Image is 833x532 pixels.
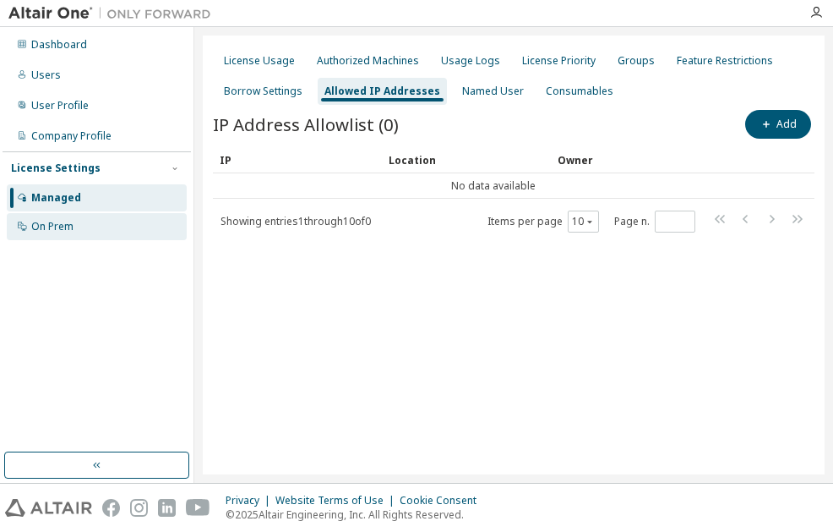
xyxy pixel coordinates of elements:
div: License Priority [522,54,596,68]
button: Add [745,110,811,139]
img: instagram.svg [130,499,148,517]
div: IP [220,146,375,173]
div: Privacy [226,494,275,507]
img: facebook.svg [102,499,120,517]
td: No data available [213,173,774,199]
div: Users [31,69,61,82]
div: Managed [31,191,81,205]
div: Website Terms of Use [275,494,400,507]
div: Usage Logs [441,54,500,68]
img: youtube.svg [186,499,210,517]
div: On Prem [31,220,73,233]
div: User Profile [31,99,89,112]
span: Items per page [487,211,599,233]
img: linkedin.svg [158,499,176,517]
div: Named User [462,85,524,98]
span: Showing entries 1 through 10 of 0 [220,214,371,228]
div: Allowed IP Addresses [324,85,440,98]
img: Altair One [8,5,220,22]
span: Page n. [614,211,695,233]
p: © 2025 Altair Engineering, Inc. All Rights Reserved. [226,507,487,522]
div: Owner [558,146,767,173]
div: Groups [618,54,655,68]
img: altair_logo.svg [5,499,92,517]
div: Dashboard [31,38,87,52]
div: Authorized Machines [317,54,419,68]
div: License Usage [224,54,295,68]
div: License Settings [11,162,101,175]
div: Company Profile [31,129,112,143]
span: IP Address Allowlist (0) [213,112,399,136]
button: 10 [572,215,595,228]
div: Cookie Consent [400,494,487,507]
div: Feature Restrictions [677,54,773,68]
div: Borrow Settings [224,85,302,98]
div: Consumables [546,85,613,98]
div: Location [389,146,544,173]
